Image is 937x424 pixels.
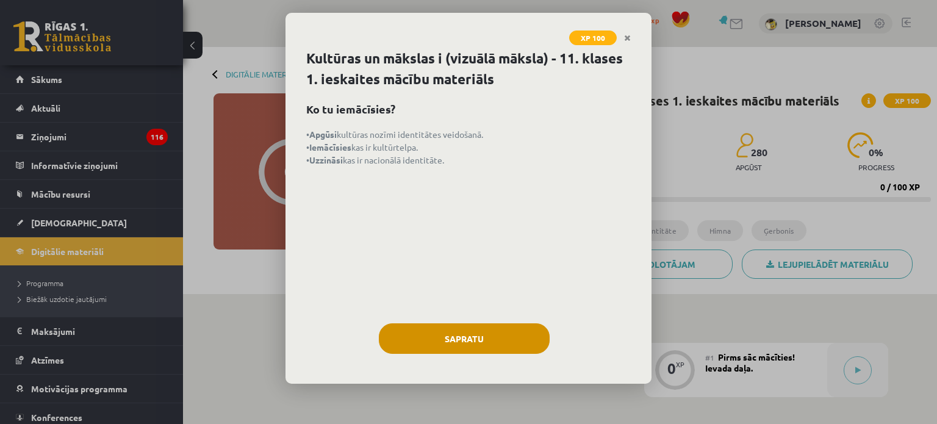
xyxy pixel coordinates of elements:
[309,142,351,153] strong: Iemācīsies
[306,48,631,90] h1: Kultūras un mākslas i (vizuālā māksla) - 11. klases 1. ieskaites mācību materiāls
[569,31,617,45] span: XP 100
[617,26,638,50] a: Close
[309,154,343,165] strong: Uzzināsi
[379,323,550,354] button: Sapratu
[306,128,631,167] p: • kultūras nozīmi identitātes veidošanā. • kas ir kultūrtelpa. • kas ir nacionālā identitāte.
[309,129,337,140] strong: Apgūsi
[306,101,631,117] h2: Ko tu iemācīsies?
